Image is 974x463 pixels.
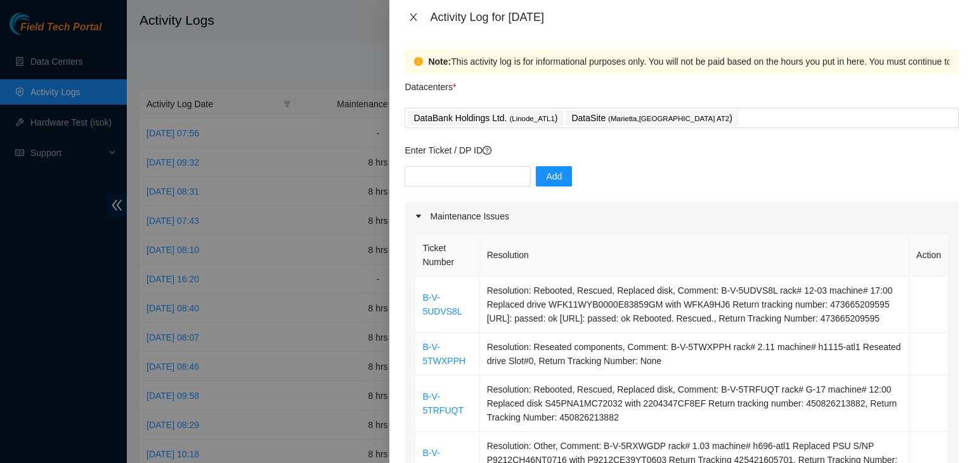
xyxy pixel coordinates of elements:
[909,234,949,277] th: Action
[414,57,423,66] span: exclamation-circle
[483,146,491,155] span: question-circle
[546,169,562,183] span: Add
[480,277,909,333] td: Resolution: Rebooted, Rescued, Replaced disk, Comment: B-V-5UDVS8L rack# 12-03 machine# 17:00 Rep...
[509,115,554,122] span: ( Linode_ATL1
[536,166,572,186] button: Add
[405,74,456,94] p: Datacenters
[608,115,729,122] span: ( Marietta,[GEOGRAPHIC_DATA] AT2
[422,391,464,415] a: B-V-5TRFUQT
[405,11,422,23] button: Close
[430,10,959,24] div: Activity Log for [DATE]
[422,292,462,316] a: B-V-5UDVS8L
[413,111,557,126] p: DataBank Holdings Ltd. )
[480,333,909,375] td: Resolution: Reseated components, Comment: B-V-5TWXPPH rack# 2.11 machine# h1115-atl1 Reseated dri...
[428,55,451,68] strong: Note:
[405,202,959,231] div: Maintenance Issues
[408,12,419,22] span: close
[480,375,909,432] td: Resolution: Rebooted, Rescued, Replaced disk, Comment: B-V-5TRFUQT rack# G-17 machine# 12:00 Repl...
[415,234,479,277] th: Ticket Number
[571,111,732,126] p: DataSite )
[415,212,422,220] span: caret-right
[405,143,959,157] p: Enter Ticket / DP ID
[480,234,909,277] th: Resolution
[422,342,465,366] a: B-V-5TWXPPH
